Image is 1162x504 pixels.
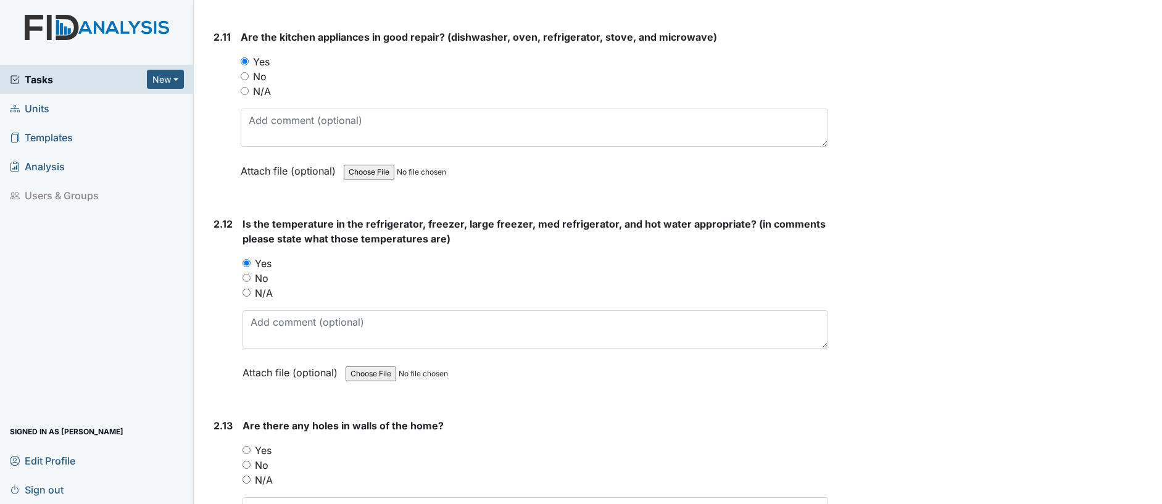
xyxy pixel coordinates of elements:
[241,72,249,80] input: No
[253,54,270,69] label: Yes
[214,30,231,44] label: 2.11
[243,461,251,469] input: No
[243,259,251,267] input: Yes
[241,31,717,43] span: Are the kitchen appliances in good repair? (dishwasher, oven, refrigerator, stove, and microwave)
[147,70,184,89] button: New
[243,358,342,380] label: Attach file (optional)
[253,69,267,84] label: No
[243,419,444,432] span: Are there any holes in walls of the home?
[10,422,123,441] span: Signed in as [PERSON_NAME]
[255,256,272,271] label: Yes
[255,271,268,286] label: No
[243,218,826,245] span: Is the temperature in the refrigerator, freezer, large freezer, med refrigerator, and hot water a...
[243,446,251,454] input: Yes
[243,289,251,297] input: N/A
[255,473,273,487] label: N/A
[255,286,273,300] label: N/A
[214,217,233,231] label: 2.12
[241,157,341,178] label: Attach file (optional)
[253,84,271,99] label: N/A
[243,476,251,484] input: N/A
[255,458,268,473] label: No
[10,451,75,470] span: Edit Profile
[241,87,249,95] input: N/A
[10,99,49,118] span: Units
[243,274,251,282] input: No
[10,480,64,499] span: Sign out
[10,128,73,147] span: Templates
[255,443,272,458] label: Yes
[10,72,147,87] a: Tasks
[241,57,249,65] input: Yes
[214,418,233,433] label: 2.13
[10,157,65,176] span: Analysis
